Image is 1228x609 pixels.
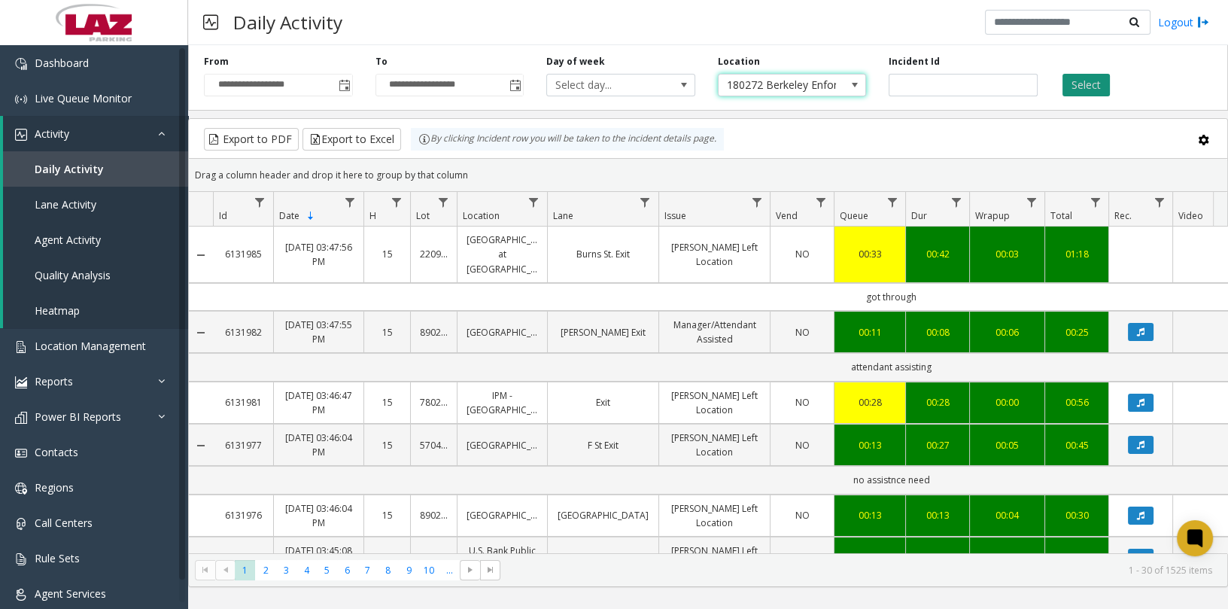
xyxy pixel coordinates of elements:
a: 00:13 [843,508,896,522]
label: Day of week [546,55,605,69]
a: 00:25 [1054,325,1099,340]
span: Page 6 [337,560,357,580]
a: Quality Analysis [3,257,188,293]
span: Agent Activity [35,233,101,247]
a: 6131976 [222,508,264,522]
a: Issue Filter Menu [746,192,767,212]
a: 15 [373,247,401,261]
a: 00:06 [979,325,1035,340]
span: Vend [776,209,798,222]
span: 180272 Berkeley Enforcement - [GEOGRAPHIC_DATA] [719,75,836,96]
a: [PERSON_NAME] Left Location [668,501,761,530]
span: Go to the last page [480,560,500,581]
a: NO [780,551,825,565]
img: logout [1197,14,1209,30]
div: 00:03 [979,551,1035,565]
a: 00:13 [915,508,960,522]
img: 'icon' [15,93,27,105]
a: 760140 [420,551,448,565]
span: Page 10 [419,560,439,580]
span: Heatmap [35,303,80,318]
span: NO [795,552,810,565]
h3: Daily Activity [226,4,350,41]
span: NO [795,396,810,409]
img: 'icon' [15,589,27,601]
span: Contacts [35,445,78,459]
a: 00:03 [979,247,1035,261]
span: Go to the next page [460,560,480,581]
a: 00:28 [843,395,896,410]
a: Id Filter Menu [250,192,270,212]
span: Date [279,209,299,222]
a: NO [780,438,825,452]
a: 15 [373,551,401,565]
label: From [204,55,229,69]
span: Page 7 [357,560,378,580]
div: 00:05 [979,438,1035,452]
a: 00:13 [843,438,896,452]
span: Page 2 [255,560,275,580]
div: Data table [189,192,1227,553]
span: Video [1178,209,1203,222]
a: 890209 [420,325,448,340]
span: Wrapup [975,209,1010,222]
span: Call Centers [35,516,93,530]
a: [PERSON_NAME] Exit [557,325,649,340]
a: 00:28 [915,395,960,410]
span: Activity [35,126,69,141]
a: Burns St. Exit [557,247,649,261]
span: Dashboard [35,56,89,70]
a: 15 [373,325,401,340]
a: 780280 [420,395,448,410]
a: [DATE] 03:46:47 PM [283,388,354,417]
span: Page 5 [317,560,337,580]
a: Total Filter Menu [1085,192,1105,212]
label: To [375,55,388,69]
div: 00:11 [843,325,896,340]
a: [DATE] 03:47:55 PM [283,318,354,346]
span: Queue [840,209,868,222]
img: pageIcon [203,4,218,41]
img: 'icon' [15,483,27,495]
a: 00:30 [1054,508,1099,522]
a: 00:08 [915,325,960,340]
span: Live Queue Monitor [35,91,132,105]
a: H Filter Menu [387,192,407,212]
a: 15 [373,395,401,410]
a: [DATE] 03:46:04 PM [283,431,354,459]
img: 'icon' [15,553,27,565]
a: 01:18 [1054,247,1099,261]
div: 00:18 [843,551,896,565]
span: Page 9 [398,560,418,580]
a: 00:13 [915,551,960,565]
a: 220903 [420,247,448,261]
a: NO [780,508,825,522]
div: By clicking Incident row you will be taken to the incident details page. [411,128,724,151]
a: 00:42 [915,247,960,261]
img: 'icon' [15,129,27,141]
a: Agent Activity [3,222,188,257]
a: Exit [557,395,649,410]
span: Select day... [547,75,664,96]
a: Rec. Filter Menu [1149,192,1169,212]
kendo-pager-info: 1 - 30 of 1525 items [509,564,1212,577]
a: Dur Filter Menu [946,192,966,212]
span: Lot [416,209,430,222]
span: Toggle popup [506,75,523,96]
a: Lane Filter Menu [635,192,655,212]
span: Page 11 [439,560,460,580]
a: Collapse Details [189,440,213,452]
div: 00:34 [1054,551,1099,565]
a: 00:45 [1054,438,1099,452]
a: [GEOGRAPHIC_DATA] [467,438,538,452]
a: NO [780,247,825,261]
a: 6131982 [222,325,264,340]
